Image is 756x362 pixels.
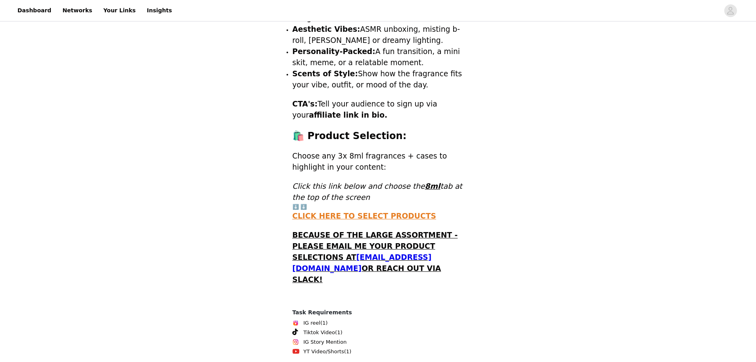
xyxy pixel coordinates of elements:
span: IG Story Mention [304,338,347,346]
span: Tiktok Video [304,329,335,337]
strong: Scents of Style: [292,70,358,78]
strong: 🛍️ Product Selection: [292,130,407,141]
em: Click this link below and choose the tab at the top of the screen [292,182,462,201]
strong: Personality-Packed: [292,47,375,56]
span: (1) [335,329,342,337]
a: CLICK HERE TO SELECT PRODUCTS [292,212,436,220]
span: IG reel [304,319,321,327]
strong: Aesthetic Vibes: [292,25,360,33]
a: Your Links [98,2,140,19]
p: ⬇️ ⬇️ [292,203,464,211]
span: ASMR unboxing, misting b-roll, [PERSON_NAME] or dreamy lighting. [292,25,460,45]
strong: CTA's: [292,100,318,108]
h4: Task Requirements [292,308,464,317]
span: A fun transition, a mini skit, meme, or a relatable moment. [292,47,460,67]
span: YT Video/Shorts [304,348,344,356]
span: Show how the fragrance fits your vibe, outfit, or mood of the day. [292,70,462,89]
span: Choose any 3x 8ml fragrances + cases to highlight in your content: [292,152,447,171]
img: Instagram Icon [292,339,299,345]
a: Insights [142,2,177,19]
a: [EMAIL_ADDRESS][DOMAIN_NAME] [292,253,432,273]
strong: affiliate link in bio. [309,111,387,119]
img: Instagram Reels Icon [292,320,299,326]
div: avatar [727,4,734,17]
span: Tell your audience to sign up via your [292,100,437,119]
strong: BECAUSE OF THE LARGE ASSORTMENT - PLEASE EMAIL ME YOUR PRODUCT SELECTIONS AT OR REACH OUT VIA SLACK! [292,231,458,284]
strong: 8ml [425,182,441,190]
span: (1) [344,348,351,356]
a: Dashboard [13,2,56,19]
a: Networks [58,2,97,19]
span: (1) [320,319,327,327]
